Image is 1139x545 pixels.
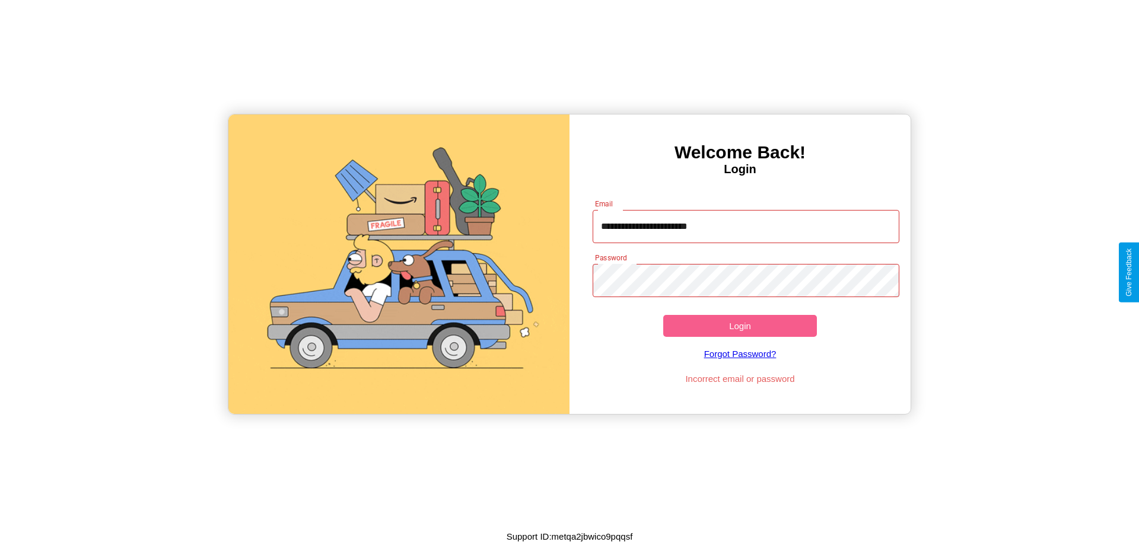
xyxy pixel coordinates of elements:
p: Support ID: metqa2jbwico9pqqsf [507,528,633,544]
h3: Welcome Back! [569,142,911,162]
h4: Login [569,162,911,176]
button: Login [663,315,817,337]
label: Email [595,199,613,209]
img: gif [228,114,569,414]
div: Give Feedback [1125,248,1133,297]
p: Incorrect email or password [587,371,894,387]
label: Password [595,253,626,263]
a: Forgot Password? [587,337,894,371]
